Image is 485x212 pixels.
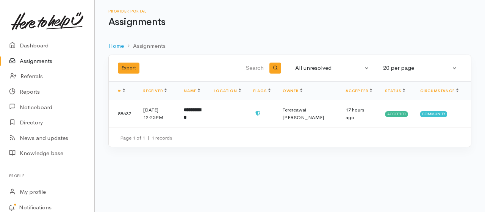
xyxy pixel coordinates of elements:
span: Community [420,111,447,117]
span: | [147,135,149,141]
a: Location [214,88,241,93]
button: All unresolved [291,61,374,75]
small: Page 1 of 1 1 records [120,135,172,141]
span: Accepted [385,111,408,117]
a: Circumstance [420,88,458,93]
a: Flags [253,88,271,93]
h6: Provider Portal [108,9,471,13]
h6: Profile [9,171,85,181]
time: 17 hours ago [346,107,364,121]
h1: Assignments [108,17,471,28]
td: [DATE] 12:25PM [137,100,178,127]
input: Search [204,59,265,77]
a: Accepted [346,88,372,93]
span: Terereawai [PERSON_NAME] [283,107,324,121]
a: Received [143,88,167,93]
a: # [118,88,125,93]
td: 88637 [109,100,137,127]
div: All unresolved [295,64,363,72]
a: Owner [283,88,302,93]
a: Home [108,42,124,50]
li: Assignments [124,42,166,50]
a: Name [184,88,200,93]
button: 20 per page [379,61,462,75]
nav: breadcrumb [108,37,471,55]
div: 20 per page [383,64,451,72]
a: Status [385,88,405,93]
button: Export [118,63,139,74]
